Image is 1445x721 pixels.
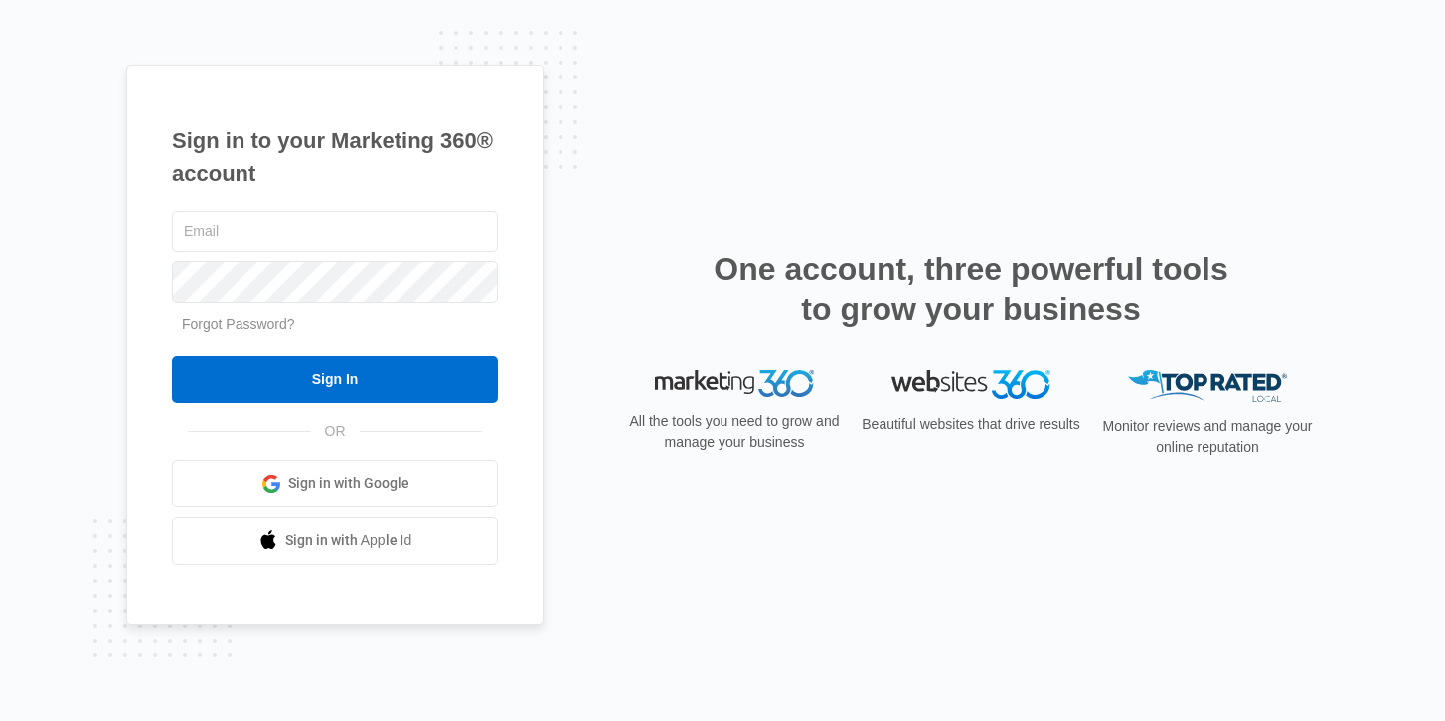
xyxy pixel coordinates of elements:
[172,124,498,190] h1: Sign in to your Marketing 360® account
[655,370,814,398] img: Marketing 360
[182,316,295,332] a: Forgot Password?
[623,411,846,453] p: All the tools you need to grow and manage your business
[860,413,1082,434] p: Beautiful websites that drive results
[285,530,412,551] span: Sign in with Apple Id
[172,460,498,507] a: Sign in with Google
[172,356,498,403] input: Sign In
[311,421,360,442] span: OR
[708,249,1234,329] h2: One account, three powerful tools to grow your business
[891,370,1050,399] img: Websites 360
[172,517,498,565] a: Sign in with Apple Id
[1128,370,1287,403] img: Top Rated Local
[172,211,498,252] input: Email
[1096,416,1319,458] p: Monitor reviews and manage your online reputation
[288,473,409,494] span: Sign in with Google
